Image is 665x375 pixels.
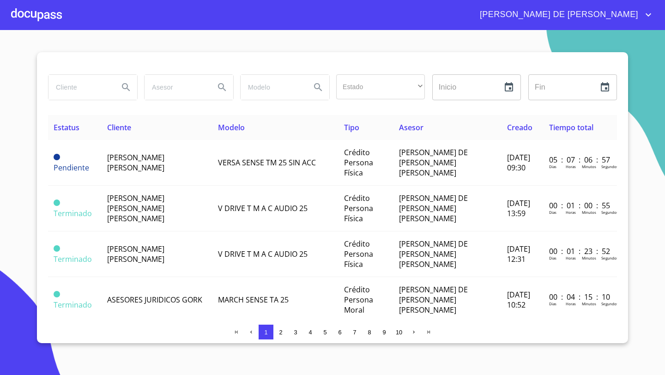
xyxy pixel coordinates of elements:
[549,301,556,306] p: Dias
[264,329,267,336] span: 1
[107,122,131,133] span: Cliente
[218,249,308,259] span: V DRIVE T M A C AUDIO 25
[338,329,341,336] span: 6
[344,147,373,178] span: Crédito Persona Física
[107,152,164,173] span: [PERSON_NAME] [PERSON_NAME]
[288,325,303,339] button: 3
[107,193,164,224] span: [PERSON_NAME] [PERSON_NAME] [PERSON_NAME]
[279,329,282,336] span: 2
[107,244,164,264] span: [PERSON_NAME] [PERSON_NAME]
[549,255,556,260] p: Dias
[507,122,532,133] span: Creado
[218,295,289,305] span: MARCH SENSE TA 25
[54,300,92,310] span: Terminado
[54,208,92,218] span: Terminado
[382,329,386,336] span: 9
[344,284,373,315] span: Crédito Persona Moral
[399,193,468,224] span: [PERSON_NAME] DE [PERSON_NAME] [PERSON_NAME]
[218,203,308,213] span: V DRIVE T M A C AUDIO 25
[344,122,359,133] span: Tipo
[332,325,347,339] button: 6
[259,325,273,339] button: 1
[54,163,89,173] span: Pendiente
[392,325,406,339] button: 10
[507,152,530,173] span: [DATE] 09:30
[601,301,618,306] p: Segundos
[54,200,60,206] span: Terminado
[344,193,373,224] span: Crédito Persona Física
[218,157,316,168] span: VERSA SENSE TM 25 SIN ACC
[54,154,60,160] span: Pendiente
[353,329,356,336] span: 7
[582,301,596,306] p: Minutos
[54,291,60,297] span: Terminado
[211,76,233,98] button: Search
[566,255,576,260] p: Horas
[549,164,556,169] p: Dias
[549,155,611,165] p: 05 : 07 : 06 : 57
[396,329,402,336] span: 10
[48,75,111,100] input: search
[566,301,576,306] p: Horas
[344,239,373,269] span: Crédito Persona Física
[566,164,576,169] p: Horas
[601,255,618,260] p: Segundos
[549,246,611,256] p: 00 : 01 : 23 : 52
[115,76,137,98] button: Search
[347,325,362,339] button: 7
[377,325,392,339] button: 9
[601,164,618,169] p: Segundos
[218,122,245,133] span: Modelo
[507,244,530,264] span: [DATE] 12:31
[399,147,468,178] span: [PERSON_NAME] DE [PERSON_NAME] [PERSON_NAME]
[307,76,329,98] button: Search
[336,74,425,99] div: ​
[241,75,303,100] input: search
[308,329,312,336] span: 4
[549,122,593,133] span: Tiempo total
[549,210,556,215] p: Dias
[107,295,202,305] span: ASESORES JURIDICOS GORK
[303,325,318,339] button: 4
[54,254,92,264] span: Terminado
[601,210,618,215] p: Segundos
[582,210,596,215] p: Minutos
[549,200,611,211] p: 00 : 01 : 00 : 55
[145,75,207,100] input: search
[54,122,79,133] span: Estatus
[582,255,596,260] p: Minutos
[323,329,326,336] span: 5
[507,198,530,218] span: [DATE] 13:59
[507,290,530,310] span: [DATE] 10:52
[399,284,468,315] span: [PERSON_NAME] DE [PERSON_NAME] [PERSON_NAME]
[54,245,60,252] span: Terminado
[473,7,654,22] button: account of current user
[399,122,423,133] span: Asesor
[549,292,611,302] p: 00 : 04 : 15 : 10
[368,329,371,336] span: 8
[362,325,377,339] button: 8
[582,164,596,169] p: Minutos
[318,325,332,339] button: 5
[473,7,643,22] span: [PERSON_NAME] DE [PERSON_NAME]
[399,239,468,269] span: [PERSON_NAME] DE [PERSON_NAME] [PERSON_NAME]
[566,210,576,215] p: Horas
[273,325,288,339] button: 2
[294,329,297,336] span: 3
